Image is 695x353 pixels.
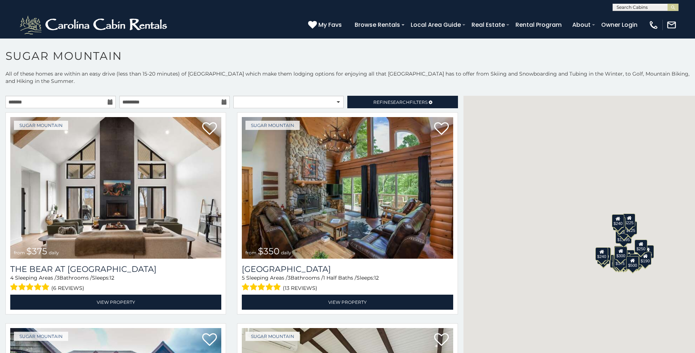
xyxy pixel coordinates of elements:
span: $375 [26,246,47,256]
a: My Favs [308,20,344,30]
span: $350 [258,246,280,256]
a: About [569,18,594,31]
a: Add to favorites [434,121,449,137]
span: 5 [242,274,245,281]
div: $155 [613,255,625,268]
span: 12 [110,274,114,281]
div: $190 [614,246,626,259]
a: View Property [10,295,221,310]
span: from [14,250,25,255]
div: $175 [614,254,626,268]
span: 1 Half Baths / [323,274,356,281]
span: (13 reviews) [283,283,317,293]
div: $225 [598,248,611,261]
div: $500 [626,256,639,269]
div: $355 [597,251,610,264]
div: Sleeping Areas / Bathrooms / Sleeps: [242,274,453,293]
img: mail-regular-white.png [666,20,677,30]
div: $250 [635,239,647,252]
img: The Bear At Sugar Mountain [10,117,221,259]
a: Local Area Guide [407,18,465,31]
div: $350 [617,255,629,268]
span: 12 [374,274,379,281]
span: from [245,250,256,255]
div: $240 [612,214,624,228]
span: daily [49,250,59,255]
div: $195 [630,254,642,267]
a: Add to favorites [202,332,217,348]
a: Owner Login [598,18,641,31]
div: $190 [639,251,651,265]
div: $170 [613,217,625,230]
div: $155 [641,245,654,258]
img: White-1-2.png [18,14,170,36]
span: (6 reviews) [51,283,84,293]
a: Sugar Mountain [14,121,68,130]
div: $225 [623,214,635,227]
div: $125 [624,221,637,234]
div: $350 [618,223,630,236]
img: Grouse Moor Lodge [242,117,453,259]
div: $210 [598,247,610,260]
a: Rental Program [512,18,565,31]
div: $1,095 [615,230,632,244]
a: Grouse Moor Lodge from $350 daily [242,117,453,259]
a: Sugar Mountain [245,332,300,341]
div: $200 [622,250,634,263]
a: Sugar Mountain [14,332,68,341]
span: daily [281,250,291,255]
span: 4 [10,274,14,281]
div: $300 [614,246,627,259]
div: $345 [632,254,645,267]
span: My Favs [318,20,342,29]
span: 3 [288,274,291,281]
div: Sleeping Areas / Bathrooms / Sleeps: [10,274,221,293]
a: Real Estate [468,18,509,31]
a: The Bear At Sugar Mountain from $375 daily [10,117,221,259]
span: 3 [56,274,59,281]
span: Refine Filters [373,99,428,105]
a: The Bear At [GEOGRAPHIC_DATA] [10,264,221,274]
a: Browse Rentals [351,18,404,31]
a: Sugar Mountain [245,121,300,130]
a: Add to favorites [434,332,449,348]
h3: The Bear At Sugar Mountain [10,264,221,274]
h3: Grouse Moor Lodge [242,264,453,274]
a: Add to favorites [202,121,217,137]
img: phone-regular-white.png [648,20,659,30]
a: View Property [242,295,453,310]
div: $240 [595,247,608,260]
a: [GEOGRAPHIC_DATA] [242,264,453,274]
a: RefineSearchFilters [347,96,458,108]
span: Search [391,99,410,105]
